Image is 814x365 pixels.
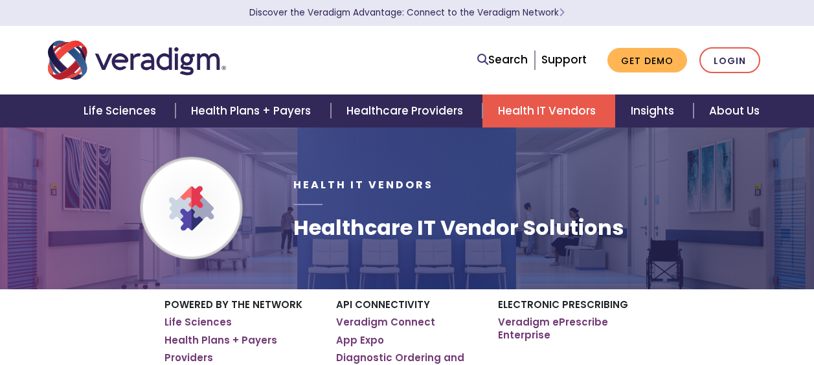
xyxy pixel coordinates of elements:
[48,39,226,82] img: Veradigm logo
[336,334,384,347] a: App Expo
[615,94,694,127] a: Insights
[694,94,775,127] a: About Us
[541,52,587,67] a: Support
[175,94,330,127] a: Health Plans + Payers
[477,51,528,69] a: Search
[336,316,435,329] a: Veradigm Connect
[249,6,565,19] a: Discover the Veradigm Advantage: Connect to the Veradigm NetworkLearn More
[293,216,624,240] h1: Healthcare IT Vendor Solutions
[164,334,277,347] a: Health Plans + Payers
[68,94,175,127] a: Life Sciences
[607,48,687,73] a: Get Demo
[293,177,433,192] span: Health IT Vendors
[559,6,565,19] span: Learn More
[331,94,482,127] a: Healthcare Providers
[164,351,213,364] a: Providers
[482,94,615,127] a: Health IT Vendors
[699,47,760,74] a: Login
[164,316,232,329] a: Life Sciences
[498,316,650,341] a: Veradigm ePrescribe Enterprise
